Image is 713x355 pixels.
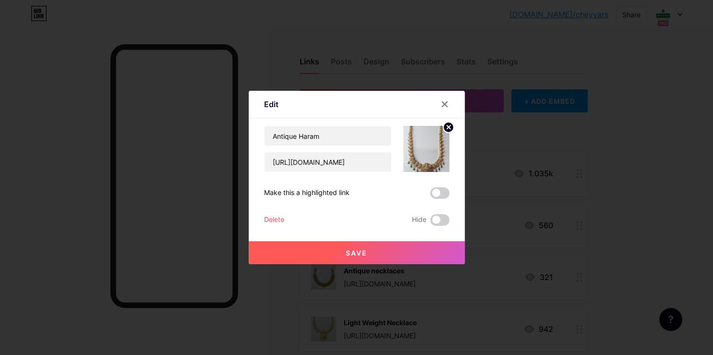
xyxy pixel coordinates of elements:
[249,241,465,264] button: Save
[264,187,350,199] div: Make this a highlighted link
[264,214,284,226] div: Delete
[412,214,426,226] span: Hide
[265,126,391,146] input: Title
[264,98,278,110] div: Edit
[403,126,449,172] img: link_thumbnail
[346,249,367,257] span: Save
[265,152,391,171] input: URL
